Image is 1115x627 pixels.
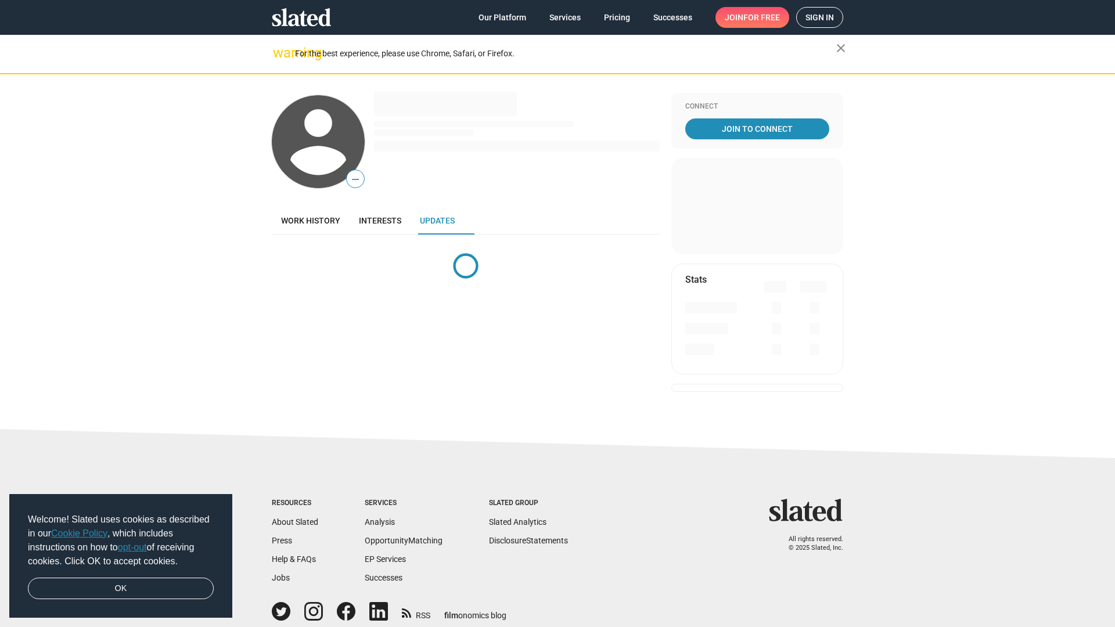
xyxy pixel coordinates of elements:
div: cookieconsent [9,494,232,618]
a: Services [540,7,590,28]
a: Pricing [595,7,639,28]
a: Our Platform [469,7,535,28]
span: Services [549,7,581,28]
span: Pricing [604,7,630,28]
a: Analysis [365,517,395,527]
a: Joinfor free [715,7,789,28]
a: Cookie Policy [51,528,107,538]
span: Work history [281,216,340,225]
div: Slated Group [489,499,568,508]
a: Jobs [272,573,290,582]
a: EP Services [365,554,406,564]
a: filmonomics blog [444,601,506,621]
span: Interests [359,216,401,225]
div: Connect [685,102,829,111]
a: Successes [644,7,702,28]
span: Successes [653,7,692,28]
div: Resources [272,499,318,508]
a: RSS [402,603,430,621]
a: Interests [350,207,411,235]
a: Sign in [796,7,843,28]
a: Work history [272,207,350,235]
a: Help & FAQs [272,554,316,564]
a: opt-out [118,542,147,552]
a: dismiss cookie message [28,578,214,600]
p: All rights reserved. © 2025 Slated, Inc. [776,535,843,552]
span: Our Platform [479,7,526,28]
a: Updates [411,207,464,235]
span: for free [743,7,780,28]
a: Join To Connect [685,118,829,139]
mat-icon: warning [273,46,287,60]
mat-icon: close [834,41,848,55]
div: Services [365,499,443,508]
a: Slated Analytics [489,517,546,527]
span: Updates [420,216,455,225]
span: — [347,172,364,187]
mat-card-title: Stats [685,273,707,286]
span: Welcome! Slated uses cookies as described in our , which includes instructions on how to of recei... [28,513,214,568]
span: Join [725,7,780,28]
div: For the best experience, please use Chrome, Safari, or Firefox. [295,46,836,62]
a: Successes [365,573,402,582]
span: film [444,611,458,620]
a: About Slated [272,517,318,527]
a: DisclosureStatements [489,536,568,545]
a: OpportunityMatching [365,536,443,545]
span: Sign in [805,8,834,27]
span: Join To Connect [688,118,827,139]
a: Press [272,536,292,545]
